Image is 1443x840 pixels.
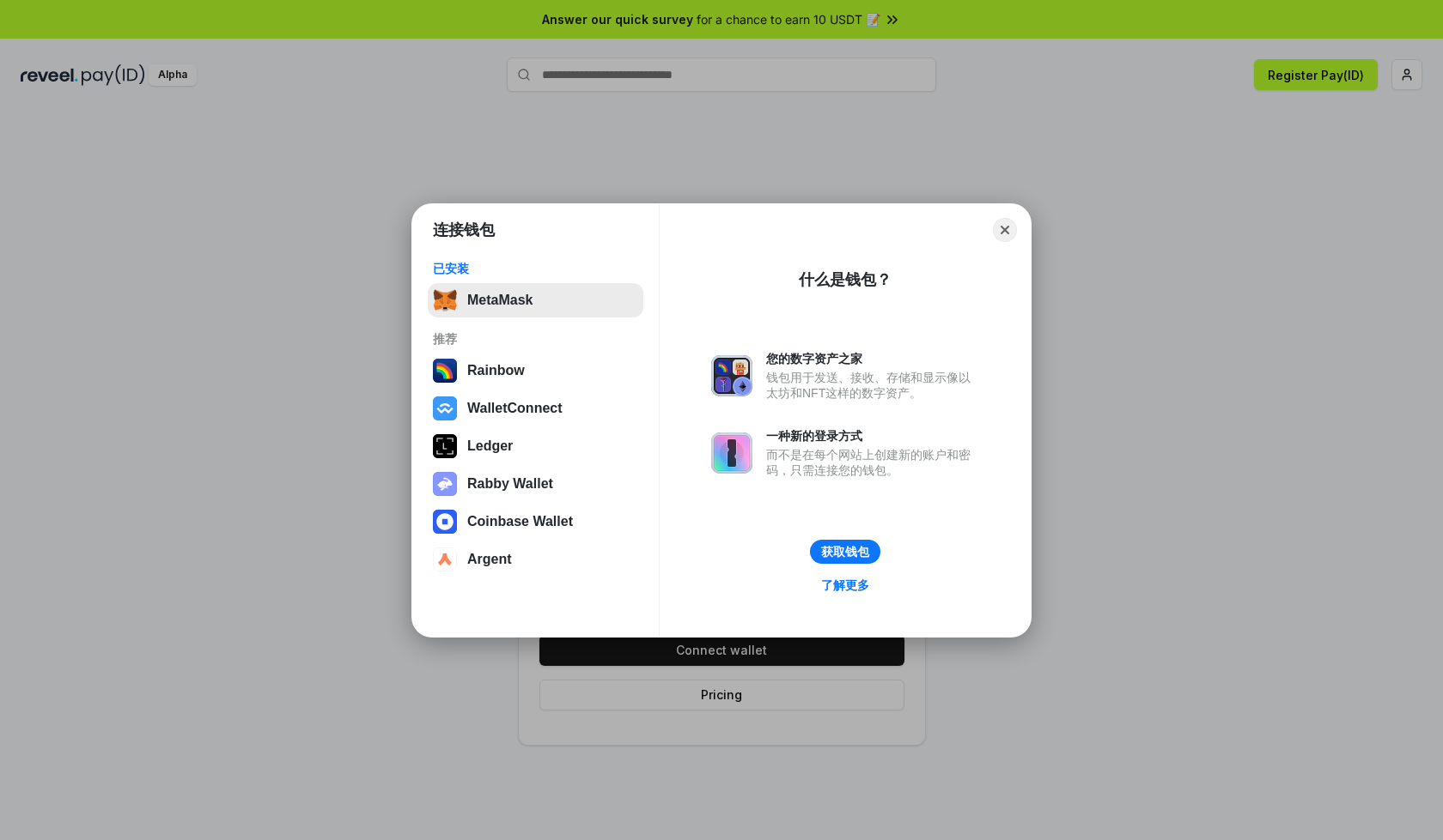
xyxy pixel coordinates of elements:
[433,220,495,240] h1: 连接钱包
[433,472,457,496] img: svg+xml,%3Csvg%20xmlns%3D%22http%3A%2F%2Fwww.w3.org%2F2000%2Fsvg%22%20fill%3D%22none%22%20viewBox...
[428,542,643,577] button: Argent
[428,505,643,539] button: Coinbase Wallet
[433,261,638,276] div: 已安装
[433,359,457,383] img: svg+xml,%3Csvg%20width%3D%22120%22%20height%3D%22120%22%20viewBox%3D%220%200%20120%20120%22%20fil...
[467,293,533,308] div: MetaMask
[428,391,643,426] button: WalletConnect
[433,434,457,458] img: svg+xml,%3Csvg%20xmlns%3D%22http%3A%2F%2Fwww.w3.org%2F2000%2Fsvg%22%20width%3D%2228%22%20height%3...
[766,351,979,366] div: 您的数字资产之家
[810,540,880,564] button: 获取钱包
[811,574,880,596] a: 了解更多
[467,363,525,378] div: Rainbow
[766,428,979,444] div: 一种新的登录方式
[467,476,553,492] div: Rabby Wallet
[467,401,563,416] div: WalletConnect
[766,370,979,401] div: 钱包用于发送、接收、存储和显示像以太坊和NFT这样的数字资产。
[799,269,892,290] div: 什么是钱包？
[428,429,643,463] button: Ledger
[467,552,512,567] div: Argent
[821,544,869,559] div: 获取钱包
[433,288,457,312] img: svg+xml,%3Csvg%20fill%3D%22none%22%20height%3D%2233%22%20viewBox%3D%220%200%2035%2033%22%20width%...
[433,510,457,534] img: svg+xml,%3Csvg%20width%3D%2228%22%20height%3D%2228%22%20viewBox%3D%220%200%2028%2028%22%20fill%3D...
[766,447,979,478] div: 而不是在每个网站上创建新的账户和密码，只需连接您的钱包。
[467,438,513,454] div: Ledger
[433,396,457,420] img: svg+xml,%3Csvg%20width%3D%2228%22%20height%3D%2228%22%20viewBox%3D%220%200%2028%2028%22%20fill%3D...
[428,283,643,317] button: MetaMask
[467,514,573,529] div: Coinbase Wallet
[428,354,643,388] button: Rainbow
[711,355,752,396] img: svg+xml,%3Csvg%20xmlns%3D%22http%3A%2F%2Fwww.w3.org%2F2000%2Fsvg%22%20fill%3D%22none%22%20viewBox...
[821,577,869,593] div: 了解更多
[993,218,1017,242] button: Close
[711,432,752,474] img: svg+xml,%3Csvg%20xmlns%3D%22http%3A%2F%2Fwww.w3.org%2F2000%2Fsvg%22%20fill%3D%22none%22%20viewBox...
[433,547,457,571] img: svg+xml,%3Csvg%20width%3D%2228%22%20height%3D%2228%22%20viewBox%3D%220%200%2028%2028%22%20fill%3D...
[428,467,643,501] button: Rabby Wallet
[433,331,638,347] div: 推荐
